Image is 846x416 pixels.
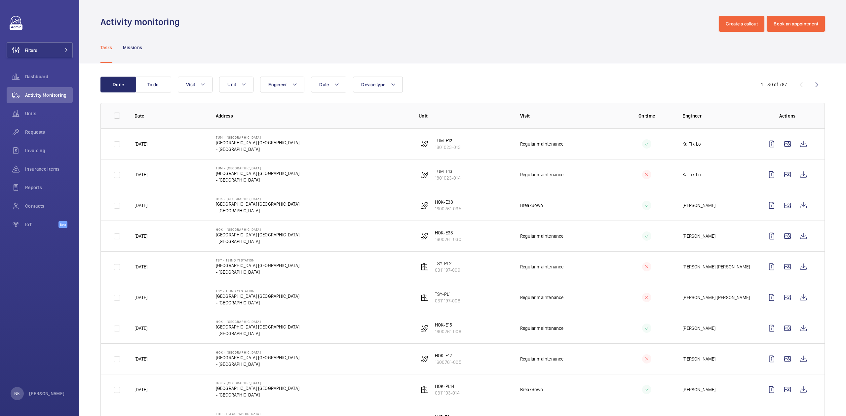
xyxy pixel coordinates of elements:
span: Filters [25,47,37,53]
p: Breakdown [520,386,543,393]
p: Regular maintenance [520,325,563,331]
div: 1 – 30 of 787 [761,81,787,88]
p: Engineer [682,113,753,119]
span: Activity Monitoring [25,92,73,98]
p: [PERSON_NAME] [682,202,715,209]
p: Ka Tik Lo [682,141,701,147]
p: Regular maintenance [520,356,563,362]
p: Regular maintenance [520,171,563,178]
p: TSY - Tsing Yi Station [216,258,299,262]
p: HOK - [GEOGRAPHIC_DATA] [216,381,299,385]
p: - [GEOGRAPHIC_DATA] [216,299,299,306]
p: Date [135,113,205,119]
p: 0311197-008 [435,297,460,304]
h1: Activity monitoring [100,16,184,28]
span: IoT [25,221,58,228]
p: Regular maintenance [520,233,563,239]
p: [PERSON_NAME] [682,233,715,239]
p: TUM - [GEOGRAPHIC_DATA] [216,135,299,139]
p: [DATE] [135,356,147,362]
p: LHP - [GEOGRAPHIC_DATA] [216,412,299,416]
button: Unit [219,77,253,92]
p: Unit [419,113,510,119]
p: [GEOGRAPHIC_DATA] [GEOGRAPHIC_DATA] [216,354,299,361]
p: TSY-PL2 [435,260,460,267]
p: HOK-E15 [435,322,461,328]
p: 1600761-008 [435,328,461,335]
button: Book an appointment [767,16,825,32]
p: Tasks [100,44,112,51]
p: 1600761-035 [435,205,461,212]
p: HOK-E33 [435,229,461,236]
p: [PERSON_NAME] [682,356,715,362]
button: Filters [7,42,73,58]
p: - [GEOGRAPHIC_DATA] [216,146,299,153]
button: Date [311,77,346,92]
button: Engineer [260,77,304,92]
img: escalator.svg [420,232,428,240]
img: escalator.svg [420,355,428,363]
p: - [GEOGRAPHIC_DATA] [216,269,299,275]
button: Done [100,77,136,92]
p: Address [216,113,408,119]
p: TSY-PL1 [435,291,460,297]
p: [PERSON_NAME] [PERSON_NAME] [682,294,750,301]
span: Beta [58,221,67,228]
p: - [GEOGRAPHIC_DATA] [216,207,299,214]
p: [GEOGRAPHIC_DATA] [GEOGRAPHIC_DATA] [216,262,299,269]
img: elevator.svg [420,294,428,301]
p: TUM - [GEOGRAPHIC_DATA] [216,166,299,170]
p: Breakdown [520,202,543,209]
img: elevator.svg [420,386,428,394]
p: TUM-E12 [435,137,461,144]
p: [DATE] [135,233,147,239]
img: escalator.svg [420,171,428,179]
p: Regular maintenance [520,294,563,301]
span: Device type [361,82,385,87]
p: 1600761-005 [435,359,461,365]
span: Invoicing [25,147,73,154]
p: [DATE] [135,386,147,393]
p: 1801023-013 [435,144,461,151]
span: Contacts [25,203,73,209]
p: Missions [123,44,142,51]
p: 0311197-009 [435,267,460,273]
img: escalator.svg [420,201,428,209]
p: [GEOGRAPHIC_DATA] [GEOGRAPHIC_DATA] [216,385,299,392]
span: Dashboard [25,73,73,80]
p: 0311103-014 [435,390,460,396]
button: Visit [178,77,212,92]
p: Visit [520,113,611,119]
p: [PERSON_NAME] [PERSON_NAME] [682,263,750,270]
p: Actions [764,113,811,119]
p: HOK - [GEOGRAPHIC_DATA] [216,197,299,201]
span: Reports [25,184,73,191]
span: Date [319,82,329,87]
p: - [GEOGRAPHIC_DATA] [216,330,299,337]
p: Regular maintenance [520,263,563,270]
p: [PERSON_NAME] [682,325,715,331]
p: [GEOGRAPHIC_DATA] [GEOGRAPHIC_DATA] [216,324,299,330]
p: TUM-E13 [435,168,461,175]
p: - [GEOGRAPHIC_DATA] [216,177,299,183]
img: escalator.svg [420,140,428,148]
p: TSY - Tsing Yi Station [216,289,299,293]
span: Units [25,110,73,117]
button: To do [135,77,171,92]
p: HOK - [GEOGRAPHIC_DATA] [216,320,299,324]
p: [GEOGRAPHIC_DATA] [GEOGRAPHIC_DATA] [216,201,299,207]
p: Regular maintenance [520,141,563,147]
p: HOK - [GEOGRAPHIC_DATA] [216,227,299,231]
p: [PERSON_NAME] [29,390,65,397]
p: Ka Tik Lo [682,171,701,178]
p: On time [622,113,672,119]
p: [DATE] [135,294,147,301]
p: [DATE] [135,325,147,331]
p: NK [14,390,20,397]
p: [GEOGRAPHIC_DATA] [GEOGRAPHIC_DATA] [216,170,299,177]
span: Insurance items [25,166,73,172]
p: - [GEOGRAPHIC_DATA] [216,361,299,367]
p: - [GEOGRAPHIC_DATA] [216,238,299,245]
p: [DATE] [135,141,147,147]
p: [DATE] [135,171,147,178]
